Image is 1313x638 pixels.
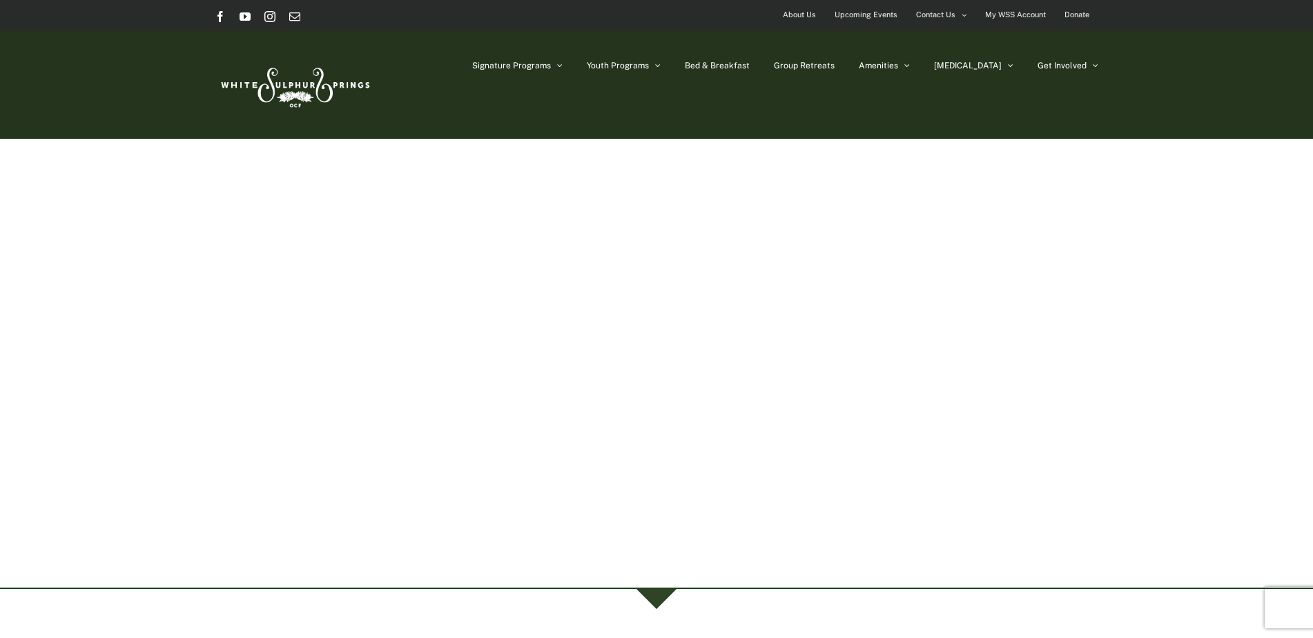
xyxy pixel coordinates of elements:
[783,5,816,25] span: About Us
[472,31,1098,100] nav: Main Menu
[685,61,750,70] span: Bed & Breakfast
[215,52,373,117] img: White Sulphur Springs Logo
[774,61,835,70] span: Group Retreats
[1038,61,1087,70] span: Get Involved
[264,11,275,22] a: Instagram
[289,11,300,22] a: Email
[587,61,649,70] span: Youth Programs
[240,11,251,22] a: YouTube
[835,5,897,25] span: Upcoming Events
[985,5,1046,25] span: My WSS Account
[859,61,898,70] span: Amenities
[1064,5,1089,25] span: Donate
[472,31,563,100] a: Signature Programs
[685,31,750,100] a: Bed & Breakfast
[916,5,955,25] span: Contact Us
[215,11,226,22] a: Facebook
[587,31,661,100] a: Youth Programs
[774,31,835,100] a: Group Retreats
[472,61,551,70] span: Signature Programs
[1038,31,1098,100] a: Get Involved
[859,31,910,100] a: Amenities
[934,61,1002,70] span: [MEDICAL_DATA]
[934,31,1013,100] a: [MEDICAL_DATA]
